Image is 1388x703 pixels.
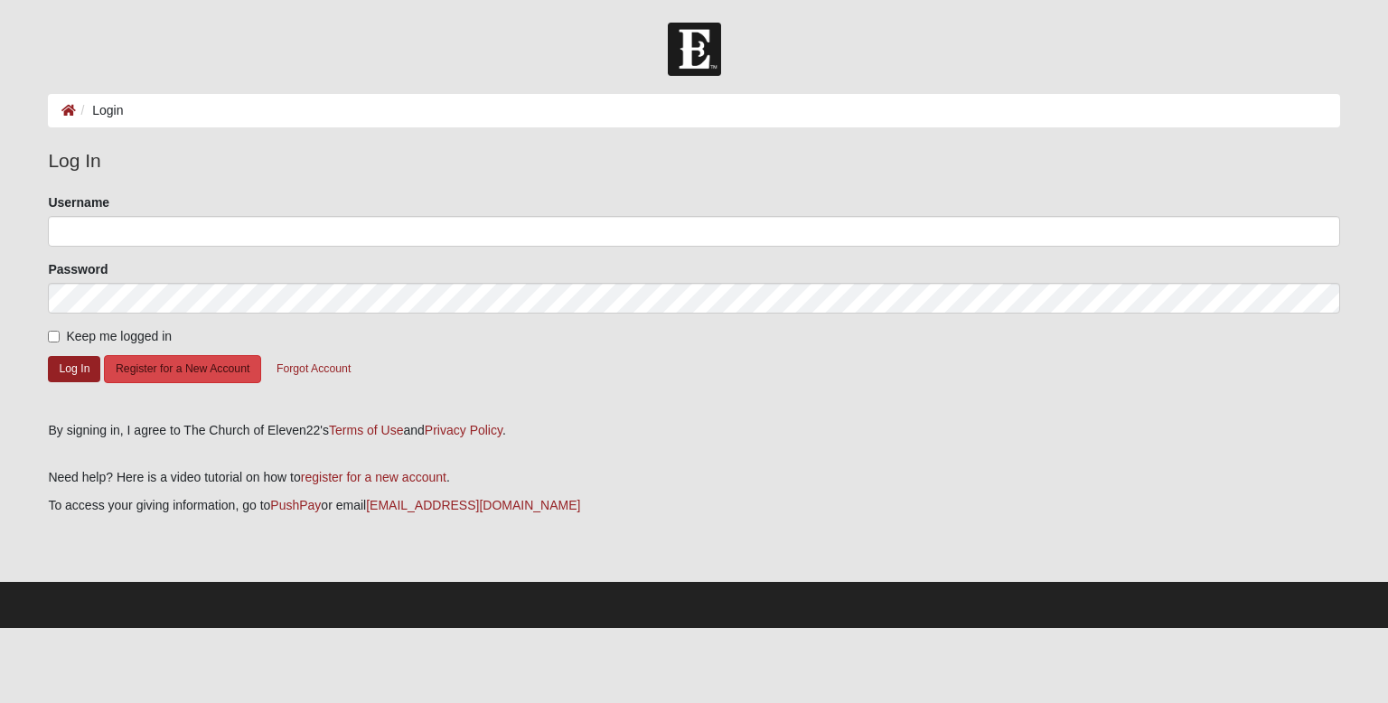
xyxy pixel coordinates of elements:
[48,260,108,278] label: Password
[48,193,109,211] label: Username
[48,421,1339,440] div: By signing in, I agree to The Church of Eleven22's and .
[66,329,172,343] span: Keep me logged in
[425,423,502,437] a: Privacy Policy
[76,101,123,120] li: Login
[48,468,1339,487] p: Need help? Here is a video tutorial on how to .
[668,23,721,76] img: Church of Eleven22 Logo
[329,423,403,437] a: Terms of Use
[265,355,362,383] button: Forgot Account
[104,355,261,383] button: Register for a New Account
[48,496,1339,515] p: To access your giving information, go to or email
[48,146,1339,175] legend: Log In
[48,356,100,382] button: Log In
[270,498,321,512] a: PushPay
[301,470,446,484] a: register for a new account
[48,331,60,342] input: Keep me logged in
[366,498,580,512] a: [EMAIL_ADDRESS][DOMAIN_NAME]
